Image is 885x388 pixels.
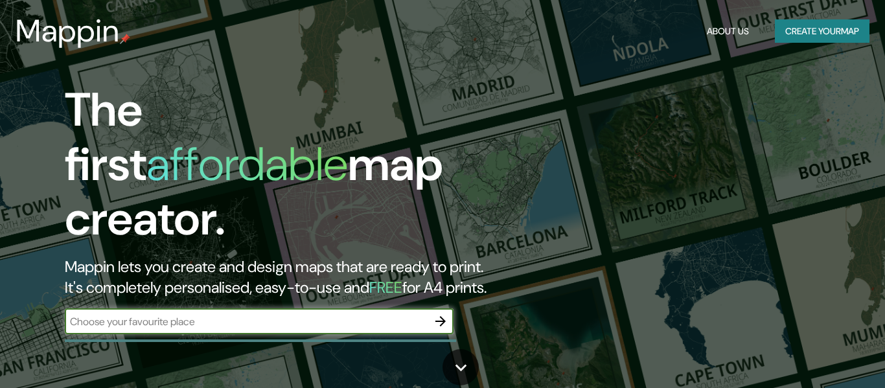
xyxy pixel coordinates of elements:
h1: affordable [146,134,348,194]
button: About Us [702,19,754,43]
h5: FREE [369,277,402,297]
img: mappin-pin [120,34,130,44]
h2: Mappin lets you create and design maps that are ready to print. It's completely personalised, eas... [65,257,507,298]
h3: Mappin [16,13,120,49]
button: Create yourmap [775,19,869,43]
input: Choose your favourite place [65,314,428,329]
h1: The first map creator. [65,83,507,257]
